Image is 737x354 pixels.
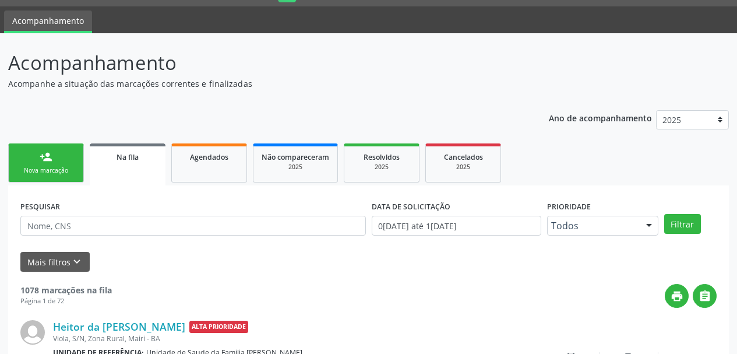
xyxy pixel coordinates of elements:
[40,150,52,163] div: person_add
[693,284,717,308] button: 
[664,214,701,234] button: Filtrar
[551,220,634,232] span: Todos
[190,152,228,162] span: Agendados
[352,163,411,171] div: 2025
[372,198,450,216] label: DATA DE SOLICITAÇÃO
[364,152,400,162] span: Resolvidos
[189,321,248,333] span: Alta Prioridade
[8,48,513,78] p: Acompanhamento
[53,320,185,333] a: Heitor da [PERSON_NAME]
[262,163,329,171] div: 2025
[549,110,652,125] p: Ano de acompanhamento
[444,152,483,162] span: Cancelados
[671,290,683,303] i: print
[70,255,83,268] i: keyboard_arrow_down
[117,152,139,162] span: Na fila
[547,198,591,216] label: Prioridade
[372,216,541,236] input: Selecione um intervalo
[20,320,45,345] img: img
[434,163,492,171] div: 2025
[53,334,542,344] div: Viola, S/N, Zona Rural, Mairi - BA
[17,166,75,175] div: Nova marcação
[20,296,112,306] div: Página 1 de 72
[20,216,366,236] input: Nome, CNS
[262,152,329,162] span: Não compareceram
[665,284,689,308] button: print
[20,198,60,216] label: PESQUISAR
[4,10,92,33] a: Acompanhamento
[699,290,711,303] i: 
[20,252,90,272] button: Mais filtroskeyboard_arrow_down
[8,78,513,90] p: Acompanhe a situação das marcações correntes e finalizadas
[20,285,112,296] strong: 1078 marcações na fila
